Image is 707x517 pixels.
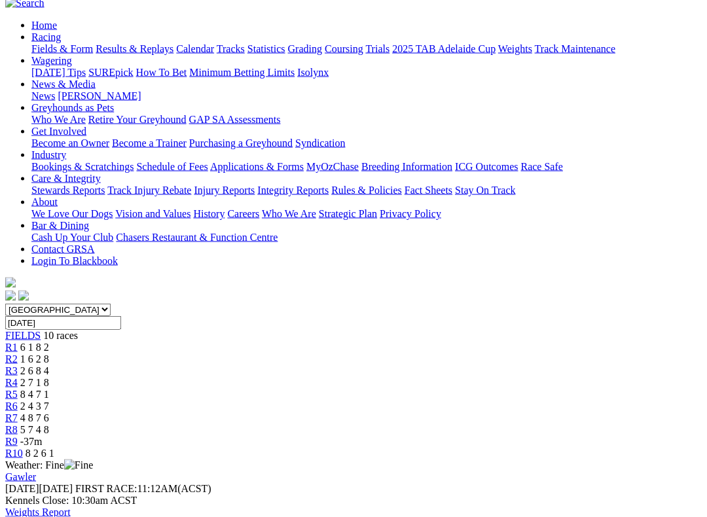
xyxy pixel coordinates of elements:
div: Wagering [31,67,702,79]
div: About [31,208,702,220]
a: Track Injury Rebate [107,185,191,196]
a: Care & Integrity [31,173,101,184]
a: R1 [5,342,18,353]
a: Login To Blackbook [31,255,118,266]
div: News & Media [31,90,702,102]
a: [PERSON_NAME] [58,90,141,101]
a: Chasers Restaurant & Function Centre [116,232,278,243]
a: R9 [5,436,18,447]
a: Become an Owner [31,137,109,149]
a: Vision and Values [115,208,190,219]
a: About [31,196,58,207]
a: Tracks [217,43,245,54]
a: Rules & Policies [331,185,402,196]
a: Schedule of Fees [136,161,208,172]
span: 4 8 7 6 [20,412,49,423]
a: Greyhounds as Pets [31,102,114,113]
a: FIELDS [5,330,41,341]
a: R3 [5,365,18,376]
a: Racing [31,31,61,43]
div: Racing [31,43,702,55]
span: 5 7 4 8 [20,424,49,435]
span: 11:12AM(ACST) [75,483,211,494]
span: -37m [20,436,43,447]
div: Industry [31,161,702,173]
a: Cash Up Your Club [31,232,113,243]
img: Fine [64,459,93,471]
span: 10 races [43,330,78,341]
img: facebook.svg [5,291,16,301]
a: Race Safe [520,161,562,172]
a: History [193,208,225,219]
a: R8 [5,424,18,435]
a: Integrity Reports [257,185,329,196]
a: Injury Reports [194,185,255,196]
a: Fields & Form [31,43,93,54]
a: R10 [5,448,23,459]
a: Stay On Track [455,185,515,196]
img: logo-grsa-white.png [5,277,16,288]
a: R7 [5,412,18,423]
a: Applications & Forms [210,161,304,172]
a: R5 [5,389,18,400]
a: Breeding Information [361,161,452,172]
span: 8 4 7 1 [20,389,49,400]
a: GAP SA Assessments [189,114,281,125]
span: 8 2 6 1 [26,448,54,459]
a: Coursing [325,43,363,54]
a: Get Involved [31,126,86,137]
span: [DATE] [5,483,73,494]
a: Grading [288,43,322,54]
a: Track Maintenance [535,43,615,54]
a: Careers [227,208,259,219]
div: Get Involved [31,137,702,149]
span: 2 7 1 8 [20,377,49,388]
a: SUREpick [88,67,133,78]
span: FIRST RACE: [75,483,137,494]
span: 1 6 2 8 [20,353,49,365]
span: Weather: Fine [5,459,93,471]
a: Weights [498,43,532,54]
a: News & Media [31,79,96,90]
a: Gawler [5,471,36,482]
a: Become a Trainer [112,137,187,149]
div: Greyhounds as Pets [31,114,702,126]
a: Purchasing a Greyhound [189,137,293,149]
span: 2 4 3 7 [20,401,49,412]
a: Calendar [176,43,214,54]
div: Care & Integrity [31,185,702,196]
a: Bar & Dining [31,220,89,231]
span: R2 [5,353,18,365]
a: Wagering [31,55,72,66]
a: R6 [5,401,18,412]
a: R4 [5,377,18,388]
div: Kennels Close: 10:30am ACST [5,495,702,507]
a: Isolynx [297,67,329,78]
a: We Love Our Dogs [31,208,113,219]
a: Privacy Policy [380,208,441,219]
a: News [31,90,55,101]
a: [DATE] Tips [31,67,86,78]
a: Stewards Reports [31,185,105,196]
a: Minimum Betting Limits [189,67,295,78]
span: 2 6 8 4 [20,365,49,376]
a: Results & Replays [96,43,173,54]
a: ICG Outcomes [455,161,518,172]
a: Fact Sheets [405,185,452,196]
span: 6 1 8 2 [20,342,49,353]
a: Home [31,20,57,31]
a: Industry [31,149,66,160]
input: Select date [5,316,121,330]
a: Who We Are [31,114,86,125]
a: Strategic Plan [319,208,377,219]
a: Bookings & Scratchings [31,161,134,172]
